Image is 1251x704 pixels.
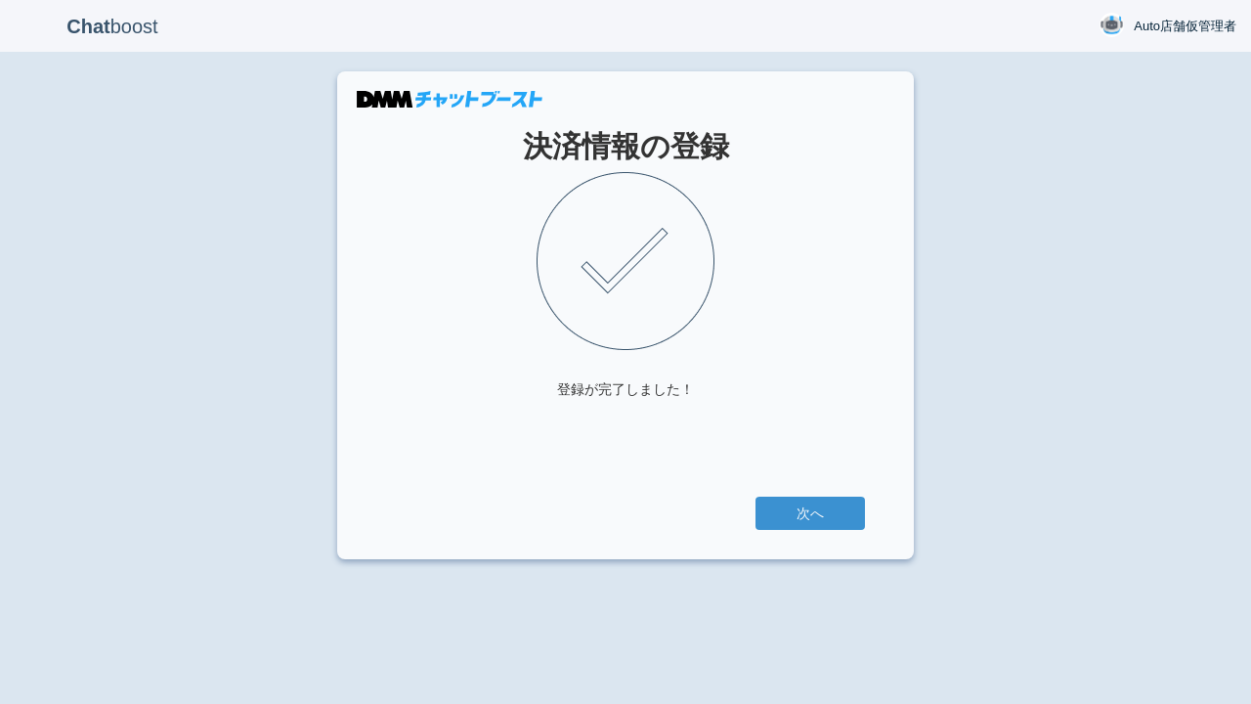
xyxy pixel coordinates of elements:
[66,16,109,37] b: Chat
[386,130,865,162] h1: 決済情報の登録
[15,2,210,51] p: boost
[1134,17,1236,36] span: Auto店舗仮管理者
[357,91,542,108] img: DMMチャットブースト
[755,497,865,530] a: 次へ
[537,172,714,350] img: check.png
[1100,13,1124,37] img: User Image
[557,379,694,399] div: 登録が完了しました！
